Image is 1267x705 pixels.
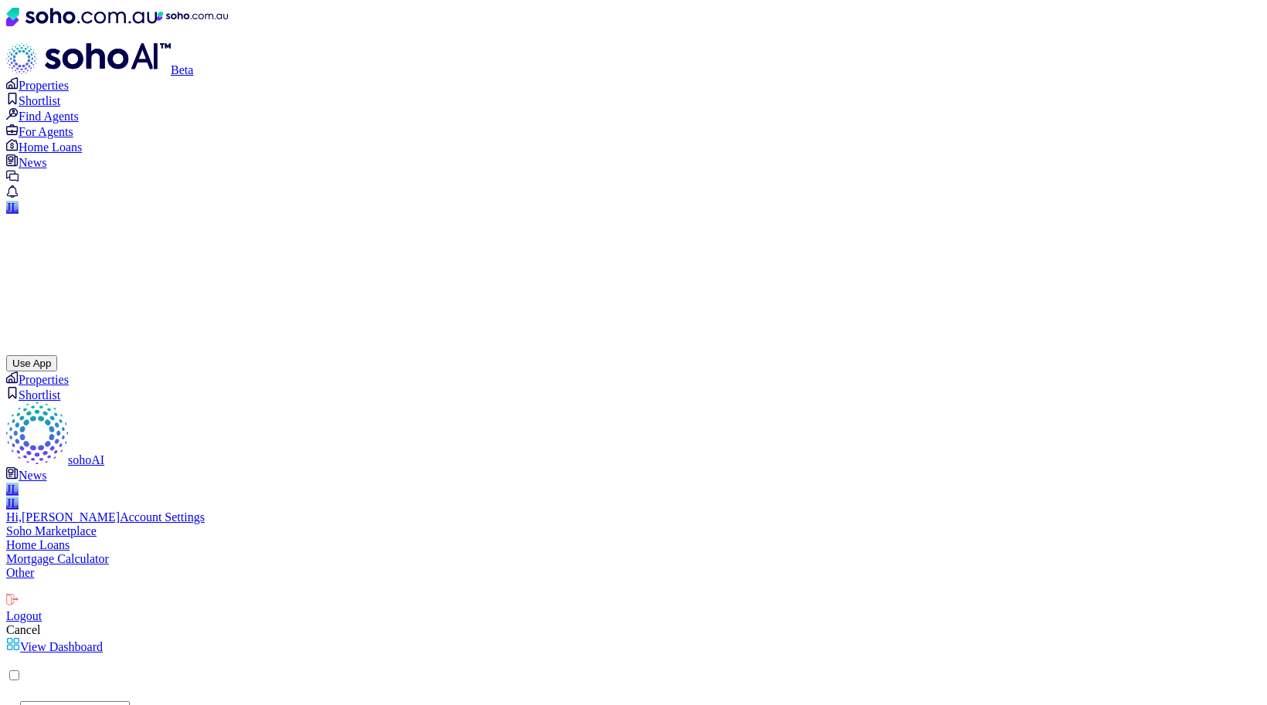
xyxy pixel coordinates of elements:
a: Properties [6,373,69,386]
span: Avatar of Jonathan Lui [6,201,19,214]
div: Cancel [6,623,1261,637]
span: Avatar of Jonathan Lui [6,483,19,496]
a: For Agents [6,125,73,138]
img: logout icon [6,594,19,606]
span: Properties [19,79,69,92]
img: news-nav icon [6,467,19,480]
a: Use App [6,356,57,369]
span: Beta [171,63,193,76]
img: news-nav icon [6,154,19,167]
a: Soho Marketplace [6,524,97,537]
img: shortlist-nav icon [6,93,19,105]
a: Logout [6,595,1261,623]
span: Account Settings [120,510,205,524]
a: View Dashboard [6,640,103,653]
a: Other [6,566,1261,593]
span: Shortlist [19,388,60,402]
a: Avatar of Jonathan LuiHi,[PERSON_NAME]Account Settings [6,497,1261,524]
a: News [6,156,46,169]
a: Avatar of Jonathan Lui [6,201,1261,215]
span: JL [6,497,19,510]
img: Soho Logo [6,8,157,26]
a: News [6,469,46,482]
span: Hi, [PERSON_NAME] [6,510,120,524]
img: messages icon [6,170,19,182]
span: Find Agents [19,110,79,123]
span: JL [6,201,19,214]
img: plus icon [6,581,16,591]
button: Use App [6,355,57,371]
a: Beta [6,63,193,76]
span: Shortlist [19,94,60,107]
a: Shortlist [6,94,60,107]
span: News [19,469,46,482]
span: Avatar of Jonathan Lui [6,497,19,510]
a: Notifications [6,187,19,200]
a: Messages [6,171,19,185]
a: sohoAI [6,453,104,466]
img: properties-nav icon [6,77,19,90]
img: properties-nav icon [6,371,19,384]
a: Mortgage Calculator [6,552,109,565]
a: Find Agents [6,110,79,123]
a: Home Loans [6,538,70,551]
a: Home Loans [6,141,82,154]
span: Logout [6,609,42,622]
a: Shortlist [6,388,60,402]
a: Avatar of Jonathan Lui [6,483,1261,497]
img: sohoAI logo [6,402,68,464]
img: Find agents icon [6,108,19,120]
a: Properties [6,79,69,92]
span: For Agents [19,125,73,138]
img: shortlist-nav icon [6,387,19,399]
img: for-agents-nav icon [6,124,19,136]
img: Soho Logo [157,6,228,26]
span: Home Loans [19,141,82,154]
span: JL [6,483,19,496]
span: News [19,156,46,169]
img: for-agents-nav icon [6,139,19,151]
img: bell icon [6,185,19,198]
span: Other [6,566,34,579]
img: sohoAI logo [6,43,171,74]
span: sohoAI [68,453,104,466]
span: Properties [19,373,69,386]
